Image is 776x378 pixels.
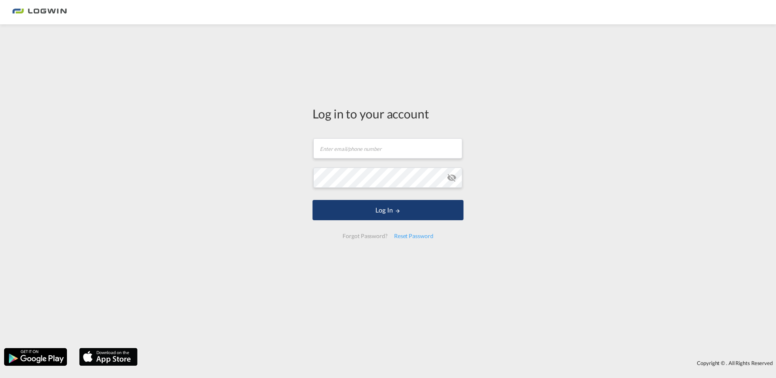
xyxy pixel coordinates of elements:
div: Forgot Password? [339,229,390,243]
img: google.png [3,347,68,367]
div: Log in to your account [313,105,463,122]
div: Reset Password [391,229,437,243]
input: Enter email/phone number [313,138,462,159]
img: bc73a0e0d8c111efacd525e4c8ad7d32.png [12,3,67,21]
div: Copyright © . All Rights Reserved [142,356,776,370]
button: LOGIN [313,200,463,220]
md-icon: icon-eye-off [447,173,457,183]
img: apple.png [78,347,138,367]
